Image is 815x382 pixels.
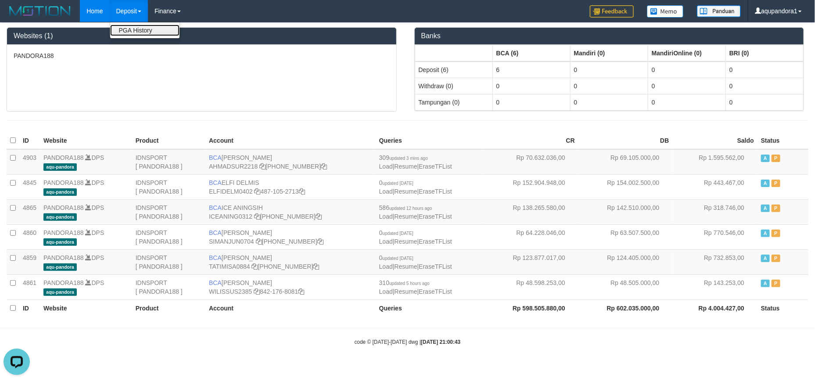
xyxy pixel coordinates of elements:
[209,154,222,161] span: BCA
[254,213,260,220] a: Copy ICEANING0312 to clipboard
[421,339,460,345] strong: [DATE] 21:00:43
[379,154,428,161] span: 309
[376,299,484,316] th: Queries
[19,299,40,316] th: ID
[40,274,132,299] td: DPS
[419,263,452,270] a: EraseTFList
[379,213,393,220] a: Load
[492,78,570,94] td: 0
[379,254,413,261] span: 0
[725,94,803,110] td: 0
[43,279,84,286] a: PANDORA188
[379,279,452,295] span: | |
[254,288,260,295] a: Copy WILISSUS2385 to clipboard
[389,281,430,286] span: updated 5 hours ago
[209,204,222,211] span: BCA
[379,179,413,186] span: 0
[484,249,578,274] td: Rp 123.877.017,00
[317,238,323,245] a: Copy 5776579617 to clipboard
[43,204,84,211] a: PANDORA188
[672,274,758,299] td: Rp 143.253,00
[590,5,634,18] img: Feedback.jpg
[415,78,492,94] td: Withdraw (0)
[43,238,77,246] span: aqu-pandora
[395,238,417,245] a: Resume
[395,163,417,170] a: Resume
[379,288,393,295] a: Load
[355,339,461,345] small: code © [DATE]-[DATE] dwg |
[43,263,77,271] span: aqu-pandora
[492,94,570,110] td: 0
[379,229,413,236] span: 0
[578,149,673,175] td: Rp 69.105.000,00
[14,51,390,60] p: PANDORA188
[40,199,132,224] td: DPS
[672,132,758,149] th: Saldo
[697,5,741,17] img: panduan.png
[761,230,770,237] span: Active
[209,213,252,220] a: ICEANING0312
[132,199,205,224] td: IDNSPORT [ PANDORA188 ]
[772,180,780,187] span: Paused
[761,280,770,287] span: Active
[40,132,132,149] th: Website
[648,61,725,78] td: 0
[379,263,393,270] a: Load
[209,263,250,270] a: TATIMISA0884
[383,256,413,261] span: updated [DATE]
[209,238,254,245] a: SIMANJUN0704
[421,32,797,40] h3: Banks
[578,199,673,224] td: Rp 142.510.000,00
[419,188,452,195] a: EraseTFList
[132,149,205,175] td: IDNSPORT [ PANDORA188 ]
[205,132,376,149] th: Account
[415,94,492,110] td: Tampungan (0)
[379,204,432,211] span: 586
[205,224,376,249] td: [PERSON_NAME] [PHONE_NUMBER]
[132,224,205,249] td: IDNSPORT [ PANDORA188 ]
[761,255,770,262] span: Active
[43,188,77,196] span: aqu-pandora
[205,149,376,175] td: [PERSON_NAME] [PHONE_NUMBER]
[389,206,432,211] span: updated 12 hours ago
[379,229,452,245] span: | |
[110,25,180,36] a: PGA History
[419,288,452,295] a: EraseTFList
[132,132,205,149] th: Product
[40,224,132,249] td: DPS
[209,254,222,261] span: BCA
[772,155,780,162] span: Paused
[132,299,205,316] th: Product
[647,5,684,18] img: Button%20Memo.svg
[132,249,205,274] td: IDNSPORT [ PANDORA188 ]
[209,179,222,186] span: BCA
[492,61,570,78] td: 6
[578,174,673,199] td: Rp 154.002.500,00
[648,94,725,110] td: 0
[379,254,452,270] span: | |
[772,230,780,237] span: Paused
[43,163,77,171] span: aqu-pandora
[725,61,803,78] td: 0
[772,255,780,262] span: Paused
[259,163,266,170] a: Copy AHMADSUR2218 to clipboard
[19,274,40,299] td: 4861
[383,231,413,236] span: updated [DATE]
[19,174,40,199] td: 4845
[672,149,758,175] td: Rp 1.595.562,00
[419,163,452,170] a: EraseTFList
[19,132,40,149] th: ID
[209,288,252,295] a: WILISSUS2385
[672,224,758,249] td: Rp 770.546,00
[256,238,262,245] a: Copy SIMANJUN0704 to clipboard
[772,280,780,287] span: Paused
[209,279,222,286] span: BCA
[772,205,780,212] span: Paused
[484,224,578,249] td: Rp 64.228.046,00
[40,174,132,199] td: DPS
[672,299,758,316] th: Rp 4.004.427,00
[40,249,132,274] td: DPS
[672,174,758,199] td: Rp 443.467,00
[570,45,648,61] th: Group: activate to sort column ascending
[379,238,393,245] a: Load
